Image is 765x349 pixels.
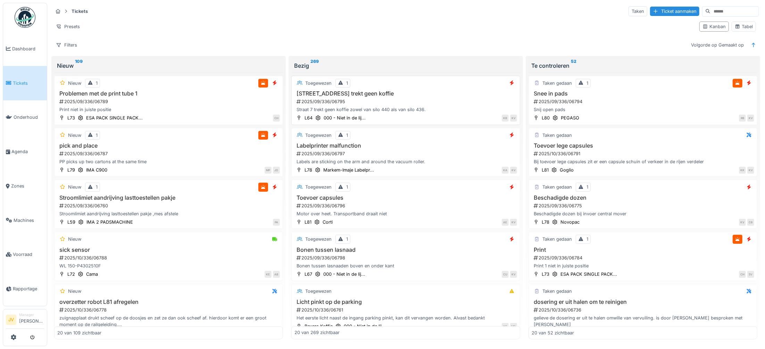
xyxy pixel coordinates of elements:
[14,114,44,121] span: Onderhoud
[296,307,517,313] div: 2025/10/336/06761
[542,184,572,190] div: Taken gedaan
[3,134,47,169] a: Agenda
[560,167,574,173] div: Goglio
[13,251,44,258] span: Voorraad
[510,115,517,122] div: KV
[542,167,549,173] div: L81
[59,150,280,157] div: 2025/09/336/06787
[323,167,374,173] div: Markem-Imaje Labelpr...
[532,330,574,336] div: 20 van 52 zichtbaar
[310,61,319,70] sup: 269
[86,219,133,225] div: IMA 2 PADSMACHINE
[68,236,81,242] div: Nieuw
[305,184,332,190] div: Toegewezen
[86,167,107,173] div: IMA C900
[305,236,332,242] div: Toegewezen
[542,132,572,139] div: Taken gedaan
[57,210,280,217] div: Stroomlimiet aandrijving lasttoestellen pakje ,mes afstele
[346,184,348,190] div: 1
[296,202,517,209] div: 2025/09/336/06796
[532,315,754,328] div: gelieve de dosering er uit te halen omwille van vervuiling. is door [PERSON_NAME] besproken met [...
[294,263,517,269] div: Bonen tussen lasnaaden boven en onder kant
[3,169,47,203] a: Zones
[67,271,75,277] div: L72
[273,219,280,226] div: PA
[19,312,44,327] li: [PERSON_NAME]
[19,312,44,317] div: Manager
[3,238,47,272] a: Voorraad
[294,194,517,201] h3: Toevoer capsules
[542,80,572,86] div: Taken gedaan
[739,115,746,122] div: RB
[3,100,47,135] a: Onderhoud
[532,142,754,149] h3: Toevoer lege capsules
[688,40,747,50] div: Volgorde op Gemaakt op
[510,167,517,174] div: KV
[294,61,517,70] div: Bezig
[571,61,576,70] sup: 52
[57,90,280,97] h3: Problemen met de print tube 1
[323,271,365,277] div: 000 - Niet in de lij...
[747,271,754,278] div: SV
[532,247,754,253] h3: Print
[3,66,47,100] a: Tickets
[57,158,280,165] div: PP picks up two cartons at the same time
[57,61,280,70] div: Nieuw
[587,80,588,86] div: 1
[587,236,588,242] div: 1
[273,271,280,278] div: AB
[324,115,366,121] div: 000 - Niet in de lij...
[702,23,726,30] div: Kanban
[344,323,386,330] div: 000 - Niet in de lij...
[14,217,44,224] span: Machines
[6,312,44,329] a: JV Manager[PERSON_NAME]
[510,219,517,226] div: KV
[59,307,280,313] div: 2025/10/336/06778
[542,288,572,294] div: Taken gedaan
[68,132,81,139] div: Nieuw
[294,158,517,165] div: Labels are sticking on the arm and around the vacuum roller.
[747,219,754,226] div: CB
[532,90,754,97] h3: Snee in pads
[53,40,80,50] div: Filters
[532,263,754,269] div: Print 1 niet in juiste positie
[57,194,280,201] h3: Stroomlimiet aandrijving lasttoestellen pakje
[11,148,44,155] span: Agenda
[67,115,75,121] div: L73
[294,142,517,149] h3: Labelprinter malfunction
[305,132,332,139] div: Toegewezen
[96,184,98,190] div: 1
[59,202,280,209] div: 2025/09/336/06760
[561,115,579,121] div: PEGASO
[542,115,550,121] div: L80
[75,61,83,70] sup: 109
[346,132,348,139] div: 1
[532,194,754,201] h3: Beschadigde dozen
[86,115,143,121] div: ESA PACK SINGLE PACK...
[11,183,44,189] span: Zones
[294,210,517,217] div: Motor over heet. Transportband draait niet
[6,315,16,325] li: JV
[502,167,509,174] div: KA
[13,285,44,292] span: Rapportage
[346,236,348,242] div: 1
[53,22,83,32] div: Presets
[542,236,572,242] div: Taken gedaan
[294,106,517,113] div: Straat 7 trekt geen koffie zowel van silo 440 als van silo 436.
[68,80,81,86] div: Nieuw
[273,115,280,122] div: CH
[57,299,280,305] h3: overzetter robot L81 afregelen
[12,45,44,52] span: Dashboard
[294,299,517,305] h3: Licht pinkt op de parking
[59,255,280,261] div: 2025/10/336/06788
[296,98,517,105] div: 2025/09/336/06795
[294,90,517,97] h3: [STREET_ADDRESS] trekt geen koffie
[560,271,617,277] div: ESA PACK SINGLE PACK...
[305,219,311,225] div: L81
[96,132,98,139] div: 1
[57,315,280,328] div: zuignapplaat drukt scheef op de doosjes en zet ze dan ook scheef af. hierdoor komt er een groot m...
[265,271,272,278] div: KE
[542,271,549,277] div: L73
[15,7,35,28] img: Badge_color-CXgf-gQk.svg
[57,106,280,113] div: Print niet in juiste positie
